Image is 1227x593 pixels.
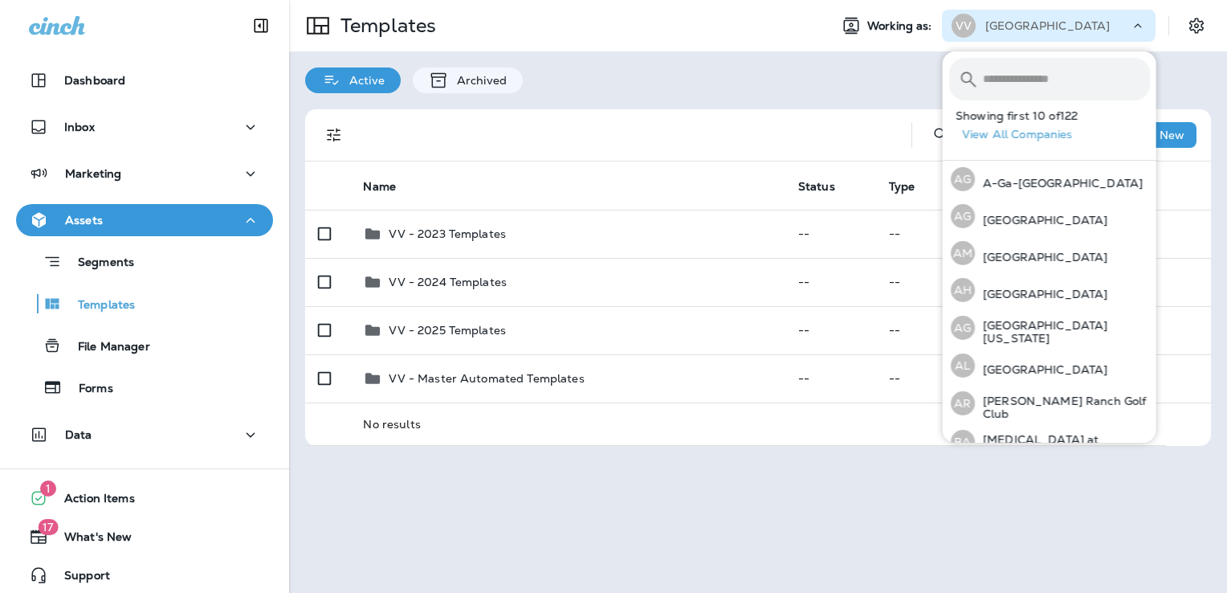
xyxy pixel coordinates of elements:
p: Dashboard [64,74,125,87]
button: File Manager [16,329,273,362]
button: Data [16,419,273,451]
span: 17 [38,519,58,535]
td: -- [785,306,876,354]
td: -- [785,210,876,258]
td: -- [876,306,967,354]
p: File Manager [62,340,150,355]
div: AG [951,316,975,340]
td: -- [876,210,967,258]
button: AGA-Ga-[GEOGRAPHIC_DATA] [943,161,1156,198]
p: Marketing [65,167,121,180]
button: Settings [1182,11,1211,40]
p: [GEOGRAPHIC_DATA] [975,251,1107,264]
p: VV - 2024 Templates [389,276,507,288]
p: Templates [334,14,436,38]
button: BA[MEDICAL_DATA] at [GEOGRAPHIC_DATA] [943,423,1156,461]
span: Status [798,179,856,194]
div: AG [951,204,975,228]
button: Segments [16,244,273,279]
p: Forms [63,382,113,397]
span: Name [363,179,417,194]
button: Filters [318,119,350,151]
div: BA [951,430,975,454]
button: Collapse Sidebar [238,10,283,42]
p: [PERSON_NAME] Ranch Golf Club [975,395,1150,420]
div: AL [951,354,975,378]
p: New [1160,129,1184,141]
button: View All Companies [956,122,1156,147]
span: 1 [40,481,56,497]
p: A-Ga-[GEOGRAPHIC_DATA] [975,177,1143,190]
button: 1Action Items [16,482,273,514]
p: VV - 2025 Templates [389,324,506,337]
button: AG[GEOGRAPHIC_DATA] [943,198,1156,235]
div: AR [951,391,975,415]
div: AH [951,278,975,302]
p: [GEOGRAPHIC_DATA] [US_STATE] [975,319,1150,345]
td: -- [876,354,967,403]
span: Status [798,180,835,194]
span: What's New [48,530,132,550]
td: -- [876,258,967,306]
button: Marketing [16,157,273,190]
button: AL[GEOGRAPHIC_DATA] [943,347,1156,384]
p: [GEOGRAPHIC_DATA] [985,19,1110,32]
button: Assets [16,204,273,236]
td: No results [350,403,1165,445]
p: [GEOGRAPHIC_DATA] [975,288,1107,301]
button: Search Templates [925,119,957,151]
td: -- [785,258,876,306]
span: Type [889,179,936,194]
p: Inbox [64,121,95,133]
button: AR[PERSON_NAME] Ranch Golf Club [943,384,1156,423]
div: AM [951,241,975,265]
button: AM[GEOGRAPHIC_DATA] [943,235,1156,272]
p: Assets [65,214,103,227]
button: Support [16,559,273,591]
button: Inbox [16,111,273,143]
p: Data [65,428,92,441]
p: Archived [449,74,507,87]
span: Action Items [48,492,135,511]
p: VV - Master Automated Templates [389,372,584,385]
p: Showing first 10 of 122 [956,109,1156,122]
p: Segments [62,256,134,272]
button: Dashboard [16,64,273,96]
div: VV [952,14,976,38]
button: AH[GEOGRAPHIC_DATA] [943,272,1156,309]
p: [GEOGRAPHIC_DATA] [975,363,1107,376]
p: [MEDICAL_DATA] at [GEOGRAPHIC_DATA] [975,433,1150,459]
button: Templates [16,287,273,321]
span: Support [48,569,110,588]
button: Forms [16,370,273,404]
span: Name [363,180,396,194]
span: Working as: [867,19,936,33]
td: -- [785,354,876,403]
p: [GEOGRAPHIC_DATA] [975,214,1107,227]
p: Active [341,74,385,87]
div: AG [951,167,975,191]
p: VV - 2023 Templates [389,227,506,240]
button: AG[GEOGRAPHIC_DATA] [US_STATE] [943,309,1156,347]
button: 17What's New [16,521,273,553]
p: Templates [62,298,135,313]
span: Type [889,180,915,194]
